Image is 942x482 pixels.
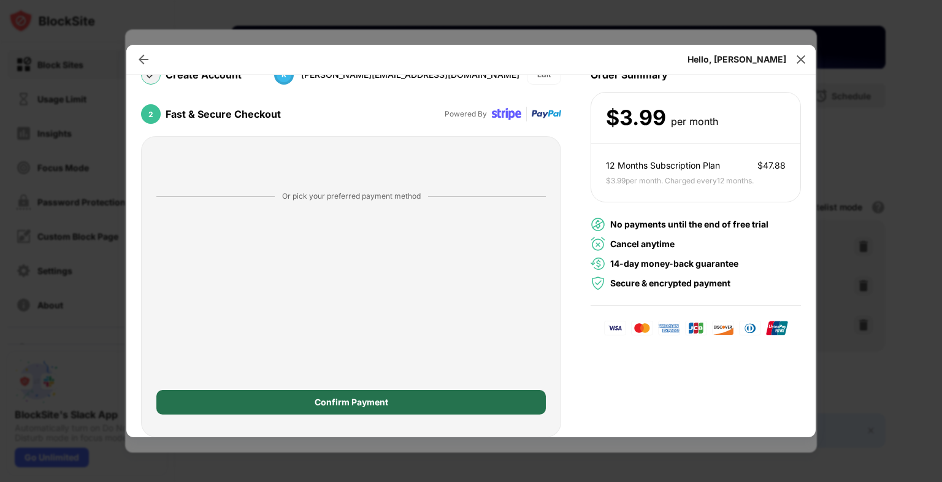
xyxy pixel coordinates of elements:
[610,257,738,270] div: 14-day money-back guarantee
[156,151,546,176] iframe: PayPal
[532,99,561,129] img: paypal-transparent.svg
[606,175,754,187] div: $ 3.99 per month. Charged every 12 months .
[685,321,707,335] img: jcb-card.svg
[166,108,281,120] div: Fast & Secure Checkout
[712,321,734,335] img: discover-card.svg
[591,276,605,291] img: secured-payment-green.svg
[301,68,519,82] div: [PERSON_NAME][EMAIL_ADDRESS][DOMAIN_NAME]
[604,321,626,335] img: visa-card.svg
[606,105,666,131] div: $ 3.99
[606,159,720,172] div: 12 Months Subscription Plan
[141,104,161,124] div: 2
[739,321,761,335] img: diner-clabs-card.svg
[610,218,768,231] div: No payments until the end of free trial
[658,321,680,335] img: american-express-card.svg
[610,237,675,251] div: Cancel anytime
[671,113,718,131] div: per month
[591,256,605,271] img: money-back.svg
[315,397,388,407] div: Confirm Payment
[154,212,548,378] iframe: Secure payment input frame
[631,321,653,335] img: master-card.svg
[591,217,605,232] img: no-payment.svg
[591,58,801,92] div: Order Summary
[537,69,551,81] div: Edit
[591,237,605,251] img: cancel-anytime-green.svg
[146,71,156,78] img: check-mark
[445,108,487,120] div: Powered By
[687,55,786,64] div: Hello, [PERSON_NAME]
[757,159,786,172] div: $ 47.88
[274,65,294,85] div: R
[282,190,421,202] div: Or pick your preferred payment method
[766,321,788,335] img: union-pay-card.svg
[610,277,730,290] div: Secure & encrypted payment
[492,99,521,129] img: stripe-transparent.svg
[166,69,242,81] div: Create Account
